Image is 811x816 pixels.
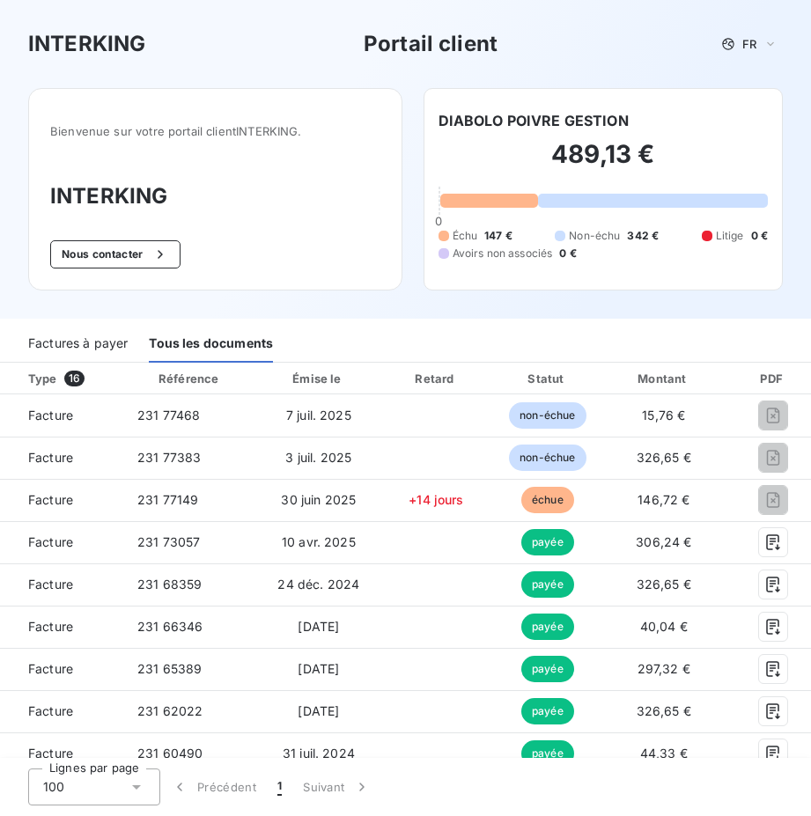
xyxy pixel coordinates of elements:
[283,746,355,761] span: 31 juil. 2024
[640,746,688,761] span: 44,33 €
[439,110,629,131] h6: DIABOLO POIVRE GESTION
[14,533,109,551] span: Facture
[509,402,586,429] span: non-échue
[137,492,198,507] span: 231 77149
[277,577,359,592] span: 24 déc. 2024
[14,491,109,509] span: Facture
[364,28,498,60] h3: Portail client
[50,124,380,138] span: Bienvenue sur votre portail client INTERKING .
[521,571,574,598] span: payée
[43,778,64,796] span: 100
[282,534,356,549] span: 10 avr. 2025
[638,661,690,676] span: 297,32 €
[137,619,203,634] span: 231 66346
[298,661,339,676] span: [DATE]
[137,661,202,676] span: 231 65389
[14,407,109,424] span: Facture
[137,408,200,423] span: 231 77468
[435,214,442,228] span: 0
[137,534,200,549] span: 231 73057
[28,326,128,363] div: Factures à payer
[281,492,356,507] span: 30 juin 2025
[64,371,85,386] span: 16
[439,138,769,187] h2: 489,13 €
[298,619,339,634] span: [DATE]
[637,450,691,465] span: 326,65 €
[640,619,688,634] span: 40,04 €
[484,228,512,244] span: 147 €
[716,228,744,244] span: Litige
[285,450,351,465] span: 3 juil. 2025
[28,28,145,60] h3: INTERKING
[521,698,574,724] span: payée
[137,703,203,718] span: 231 62022
[14,702,109,720] span: Facture
[137,746,203,761] span: 231 60490
[292,768,381,805] button: Suivant
[453,228,478,244] span: Échu
[14,745,109,762] span: Facture
[286,408,351,423] span: 7 juil. 2025
[742,37,756,51] span: FR
[50,180,380,212] h3: INTERKING
[14,576,109,593] span: Facture
[636,534,691,549] span: 306,24 €
[509,445,586,471] span: non-échue
[298,703,339,718] span: [DATE]
[137,577,202,592] span: 231 68359
[14,618,109,636] span: Facture
[453,246,553,261] span: Avoirs non associés
[637,703,691,718] span: 326,65 €
[149,326,273,363] div: Tous les documents
[521,529,574,555] span: payée
[559,246,576,261] span: 0 €
[50,240,181,268] button: Nous contacter
[159,371,218,386] div: Référence
[267,768,292,805] button: 1
[409,492,463,507] span: +14 jours
[14,660,109,678] span: Facture
[160,768,267,805] button: Précédent
[521,614,574,640] span: payée
[627,228,659,244] span: 342 €
[637,577,691,592] span: 326,65 €
[521,487,574,513] span: échue
[569,228,620,244] span: Non-échu
[277,778,282,796] span: 1
[137,450,201,465] span: 231 77383
[14,449,109,467] span: Facture
[521,740,574,767] span: payée
[521,656,574,682] span: payée
[18,370,120,387] div: Type
[383,370,489,387] div: Retard
[606,370,721,387] div: Montant
[751,228,768,244] span: 0 €
[496,370,599,387] div: Statut
[638,492,689,507] span: 146,72 €
[642,408,685,423] span: 15,76 €
[261,370,376,387] div: Émise le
